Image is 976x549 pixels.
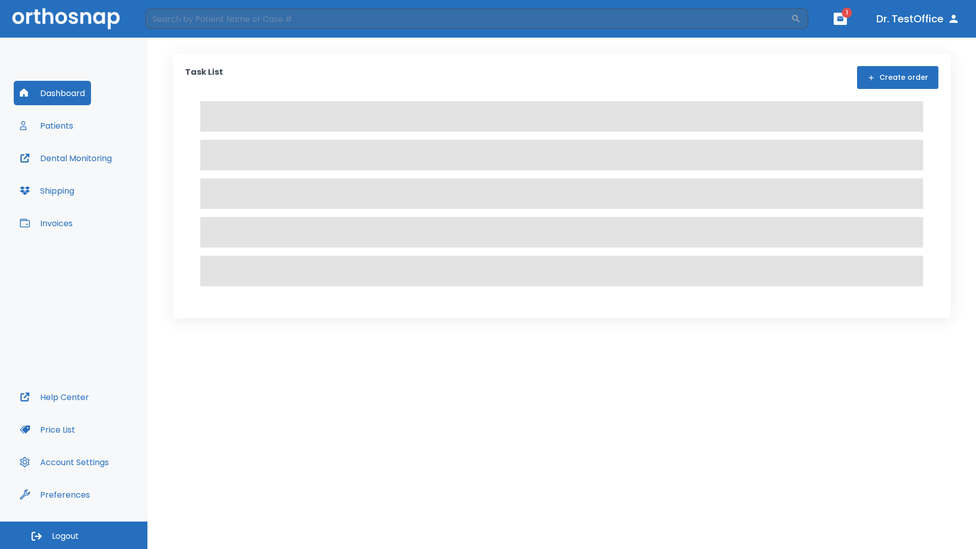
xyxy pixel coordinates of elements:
button: Invoices [14,211,79,235]
button: Account Settings [14,450,115,474]
span: 1 [842,8,852,18]
input: Search by Patient Name or Case # [145,9,791,29]
button: Price List [14,417,81,442]
button: Patients [14,113,79,138]
button: Dr. TestOffice [872,10,964,28]
button: Dashboard [14,81,91,105]
img: Orthosnap [12,8,120,29]
button: Preferences [14,482,96,507]
button: Shipping [14,178,80,203]
span: Logout [52,531,79,542]
button: Dental Monitoring [14,146,118,170]
button: Create order [857,66,938,89]
button: Help Center [14,385,95,409]
p: Task List [185,66,223,89]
